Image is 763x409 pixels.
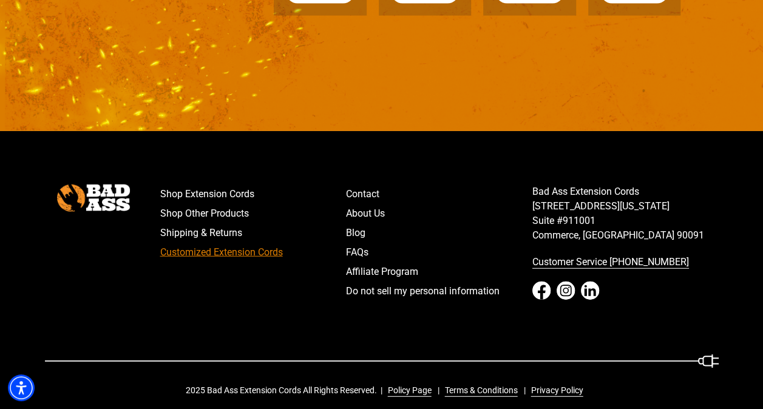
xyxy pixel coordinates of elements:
a: call 833-674-1699 [532,252,719,272]
div: 2025 Bad Ass Extension Cords All Rights Reserved. [186,384,592,397]
a: Contact [346,184,532,204]
a: Shop Other Products [160,204,347,223]
a: Privacy Policy [526,384,583,397]
a: Blog [346,223,532,243]
a: Instagram - open in a new tab [557,282,575,300]
a: Customized Extension Cords [160,243,347,262]
a: Facebook - open in a new tab [532,282,551,300]
a: Shop Extension Cords [160,184,347,204]
a: Policy Page [383,384,432,397]
a: Terms & Conditions [440,384,518,397]
a: About Us [346,204,532,223]
div: Accessibility Menu [8,374,35,401]
a: FAQs [346,243,532,262]
p: Bad Ass Extension Cords [STREET_ADDRESS][US_STATE] Suite #911001 Commerce, [GEOGRAPHIC_DATA] 90091 [532,184,719,243]
a: Do not sell my personal information [346,282,532,301]
a: Affiliate Program [346,262,532,282]
a: LinkedIn - open in a new tab [581,282,599,300]
a: Shipping & Returns [160,223,347,243]
img: Bad Ass Extension Cords [57,184,130,212]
